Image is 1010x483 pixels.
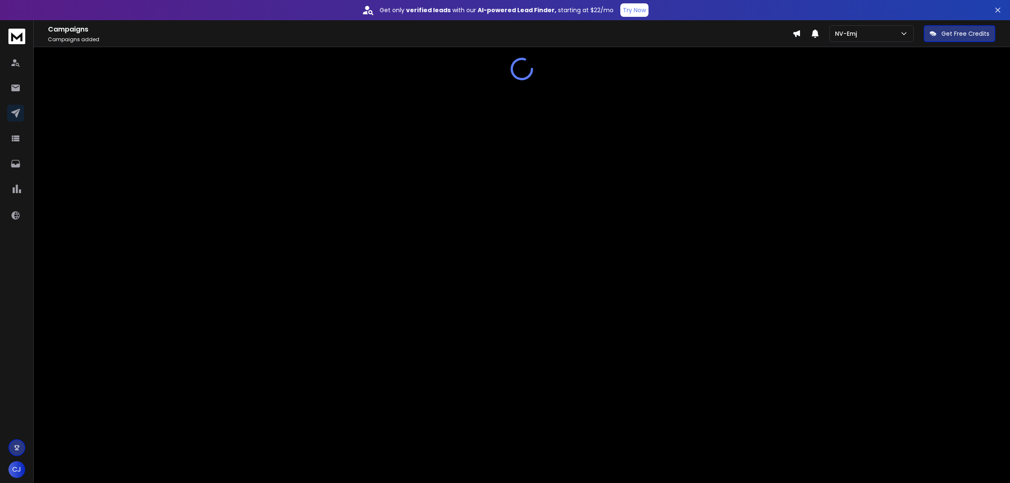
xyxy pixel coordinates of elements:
img: logo [8,29,25,44]
strong: verified leads [406,6,451,14]
p: Get Free Credits [941,29,989,38]
button: Get Free Credits [924,25,995,42]
button: CJ [8,461,25,478]
strong: AI-powered Lead Finder, [478,6,556,14]
p: Get only with our starting at $22/mo [380,6,614,14]
h1: Campaigns [48,24,792,34]
p: NV-Emj [835,29,860,38]
button: Try Now [620,3,649,17]
p: Try Now [623,6,646,14]
p: Campaigns added [48,36,792,43]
